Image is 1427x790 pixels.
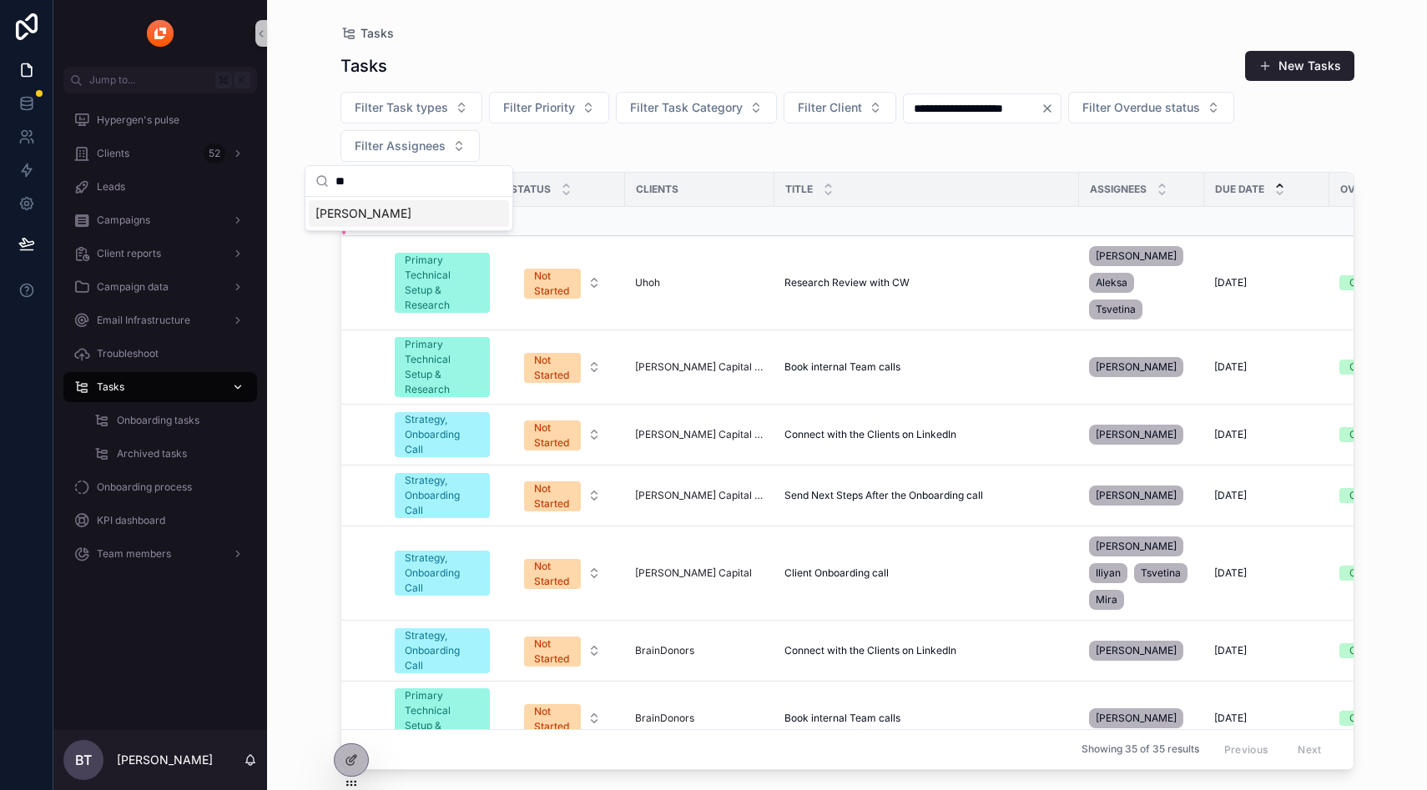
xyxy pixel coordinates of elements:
[1214,360,1247,374] span: [DATE]
[63,138,257,169] a: Clients52
[1349,427,1386,442] div: On time
[1214,489,1247,502] span: [DATE]
[635,360,764,374] a: [PERSON_NAME] Capital Partners
[395,473,490,518] a: Strategy, Onboarding Call
[405,628,480,673] div: Strategy, Onboarding Call
[97,147,129,160] span: Clients
[63,372,257,402] a: Tasks
[635,276,764,289] a: Uhoh
[63,239,257,269] a: Client reports
[1214,276,1247,289] span: [DATE]
[534,353,571,383] div: Not Started
[1214,489,1319,502] a: [DATE]
[1089,637,1194,664] a: [PERSON_NAME]
[53,93,267,591] div: scrollable content
[361,25,394,42] span: Tasks
[1214,360,1319,374] a: [DATE]
[340,130,480,162] button: Select Button
[315,205,411,222] span: [PERSON_NAME]
[1215,183,1264,196] span: Due date
[784,644,1069,657] a: Connect with the Clients on LinkedIn
[784,644,956,657] span: Connect with the Clients on LinkedIn
[63,272,257,302] a: Campaign data
[1349,360,1386,375] div: On time
[1041,102,1061,115] button: Clear
[534,481,571,511] div: Not Started
[534,704,571,734] div: Not Started
[1089,705,1194,732] a: [PERSON_NAME]
[1082,99,1200,116] span: Filter Overdue status
[405,337,480,397] div: Primary Technical Setup & Research
[511,412,614,457] button: Select Button
[405,688,480,748] div: Primary Technical Setup & Research
[534,269,571,299] div: Not Started
[1096,249,1177,263] span: [PERSON_NAME]
[1096,566,1121,580] span: Iliyan
[635,712,764,725] a: BrainDonors
[355,138,446,154] span: Filter Assignees
[1214,712,1247,725] span: [DATE]
[147,20,174,47] img: App logo
[630,99,743,116] span: Filter Task Category
[1214,276,1319,289] a: [DATE]
[97,514,165,527] span: KPI dashboard
[635,566,764,580] a: [PERSON_NAME] Capital
[635,644,764,657] a: BrainDonors
[534,420,571,450] div: Not Started
[1349,566,1386,581] div: On time
[1090,183,1147,196] span: Assignees
[510,695,615,742] a: Select Button
[1349,711,1386,726] div: On time
[1096,593,1117,606] span: Mira
[510,550,615,596] a: Select Button
[83,439,257,469] a: Archived tasks
[503,99,575,116] span: Filter Priority
[784,712,1069,725] a: Book internal Team calls
[63,105,257,135] a: Hypergen's pulse
[635,489,764,502] span: [PERSON_NAME] Capital Partners
[1214,428,1247,441] span: [DATE]
[63,172,257,202] a: Leads
[534,559,571,589] div: Not Started
[1214,644,1247,657] span: [DATE]
[1245,51,1354,81] a: New Tasks
[97,380,124,394] span: Tasks
[1214,644,1319,657] a: [DATE]
[785,183,813,196] span: Title
[511,260,614,305] button: Select Button
[97,314,190,327] span: Email Infrastructure
[89,73,209,87] span: Jump to...
[784,712,900,725] span: Book internal Team calls
[510,627,615,674] a: Select Button
[784,489,1069,502] a: Send Next Steps After the Onboarding call
[511,628,614,673] button: Select Button
[784,276,910,289] span: Research Review with CW
[405,412,480,457] div: Strategy, Onboarding Call
[395,628,490,673] a: Strategy, Onboarding Call
[635,712,694,725] a: BrainDonors
[97,113,179,127] span: Hypergen's pulse
[784,566,889,580] span: Client Onboarding call
[511,345,614,390] button: Select Button
[784,92,896,123] button: Select Button
[784,566,1069,580] a: Client Onboarding call
[635,276,660,289] a: Uhoh
[340,92,482,123] button: Select Button
[405,473,480,518] div: Strategy, Onboarding Call
[97,214,150,227] span: Campaigns
[204,143,225,164] div: 52
[635,566,752,580] span: [PERSON_NAME] Capital
[1096,540,1177,553] span: [PERSON_NAME]
[340,54,387,78] h1: Tasks
[1214,566,1247,580] span: [DATE]
[405,253,480,313] div: Primary Technical Setup & Research
[784,360,1069,374] a: Book internal Team calls
[784,428,956,441] span: Connect with the Clients on LinkedIn
[798,99,862,116] span: Filter Client
[635,644,694,657] a: BrainDonors
[510,472,615,519] a: Select Button
[616,92,777,123] button: Select Button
